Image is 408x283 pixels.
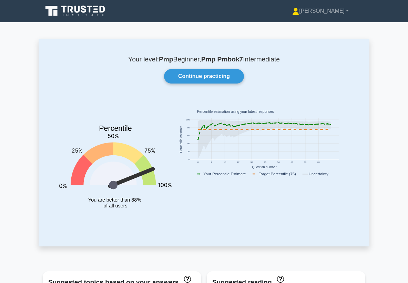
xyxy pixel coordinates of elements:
[182,275,191,282] a: These topics have been answered less than 50% correct. Topics disapear when you answer questions ...
[224,161,226,163] text: 18
[275,275,284,282] a: These concepts have been answered less than 50% correct. The guides disapear when you answer ques...
[188,158,190,161] text: 0
[197,161,199,163] text: 0
[252,166,277,169] text: Question number
[197,110,274,114] text: Percentile estimation using your latest responses
[179,126,183,153] text: Percentile estimate
[187,150,190,153] text: 20
[264,161,266,163] text: 45
[211,161,212,163] text: 9
[276,4,365,18] a: [PERSON_NAME]
[187,135,190,137] text: 60
[187,143,190,145] text: 40
[159,56,173,63] b: Pmp
[164,69,244,84] a: Continue practicing
[88,197,141,203] tspan: You are better than 88%
[201,56,243,63] b: Pmp Pmbok7
[55,55,353,64] p: Your level: Beginner, Intermediate
[277,161,280,163] text: 54
[186,119,190,121] text: 100
[99,124,132,133] text: Percentile
[251,161,253,163] text: 36
[237,161,239,163] text: 27
[317,161,320,163] text: 81
[304,161,306,163] text: 72
[291,161,293,163] text: 63
[103,203,127,209] tspan: of all users
[187,127,190,129] text: 80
